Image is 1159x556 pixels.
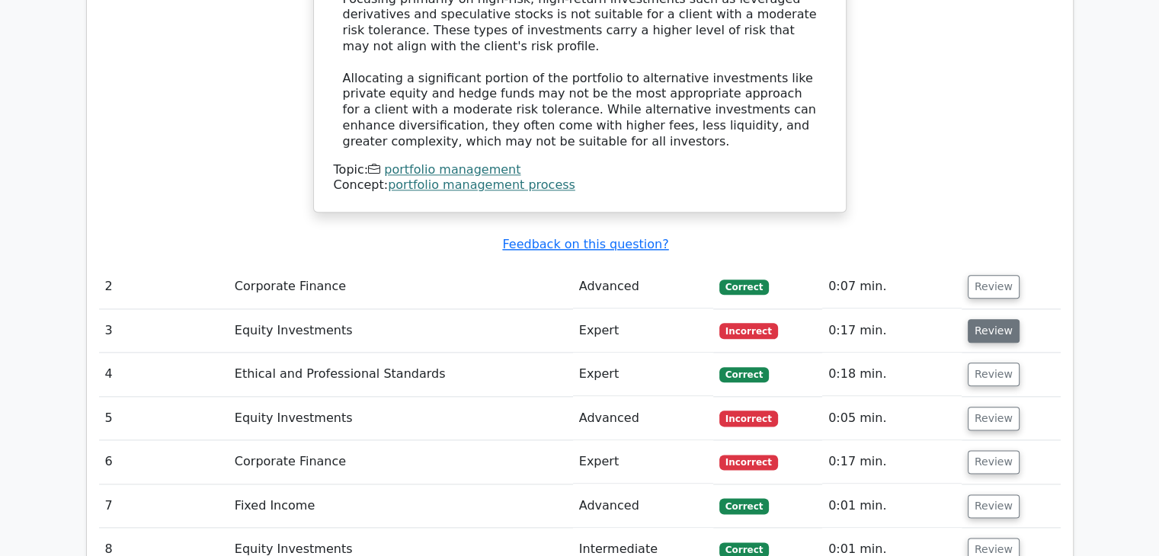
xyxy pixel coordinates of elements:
[719,498,769,513] span: Correct
[968,363,1020,386] button: Review
[822,265,962,308] td: 0:07 min.
[573,265,713,308] td: Advanced
[229,309,573,353] td: Equity Investments
[719,411,778,426] span: Incorrect
[968,494,1020,518] button: Review
[573,484,713,528] td: Advanced
[573,397,713,440] td: Advanced
[334,177,826,193] div: Concept:
[573,309,713,353] td: Expert
[573,440,713,484] td: Expert
[968,319,1020,343] button: Review
[99,440,229,484] td: 6
[229,265,573,308] td: Corporate Finance
[384,162,520,177] a: portfolio management
[968,450,1020,474] button: Review
[99,397,229,440] td: 5
[99,353,229,396] td: 4
[99,309,229,353] td: 3
[573,353,713,396] td: Expert
[229,440,573,484] td: Corporate Finance
[822,440,962,484] td: 0:17 min.
[229,484,573,528] td: Fixed Income
[388,177,575,192] a: portfolio management process
[822,397,962,440] td: 0:05 min.
[968,407,1020,430] button: Review
[968,275,1020,299] button: Review
[719,280,769,295] span: Correct
[822,309,962,353] td: 0:17 min.
[822,353,962,396] td: 0:18 min.
[719,367,769,382] span: Correct
[719,323,778,338] span: Incorrect
[229,397,573,440] td: Equity Investments
[99,484,229,528] td: 7
[334,162,826,178] div: Topic:
[502,237,668,251] a: Feedback on this question?
[229,353,573,396] td: Ethical and Professional Standards
[822,484,962,528] td: 0:01 min.
[99,265,229,308] td: 2
[719,455,778,470] span: Incorrect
